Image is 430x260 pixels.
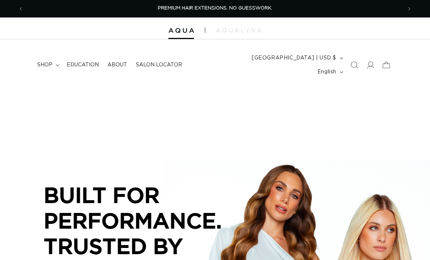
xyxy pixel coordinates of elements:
[313,65,346,79] button: English
[13,2,29,16] button: Previous announcement
[37,62,52,68] span: shop
[247,51,346,65] button: [GEOGRAPHIC_DATA] | USD $
[107,62,127,68] span: About
[62,57,103,73] a: Education
[33,57,62,73] summary: shop
[252,54,336,62] span: [GEOGRAPHIC_DATA] | USD $
[103,57,132,73] a: About
[401,2,417,16] button: Next announcement
[132,57,187,73] a: Salon Locator
[346,57,362,73] summary: Search
[168,28,194,33] img: Aqua Hair Extensions
[317,68,336,76] span: English
[158,6,272,11] span: PREMIUM HAIR EXTENSIONS. NO GUESSWORK.
[67,62,99,68] span: Education
[136,62,182,68] span: Salon Locator
[216,28,262,32] img: aqualyna.com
